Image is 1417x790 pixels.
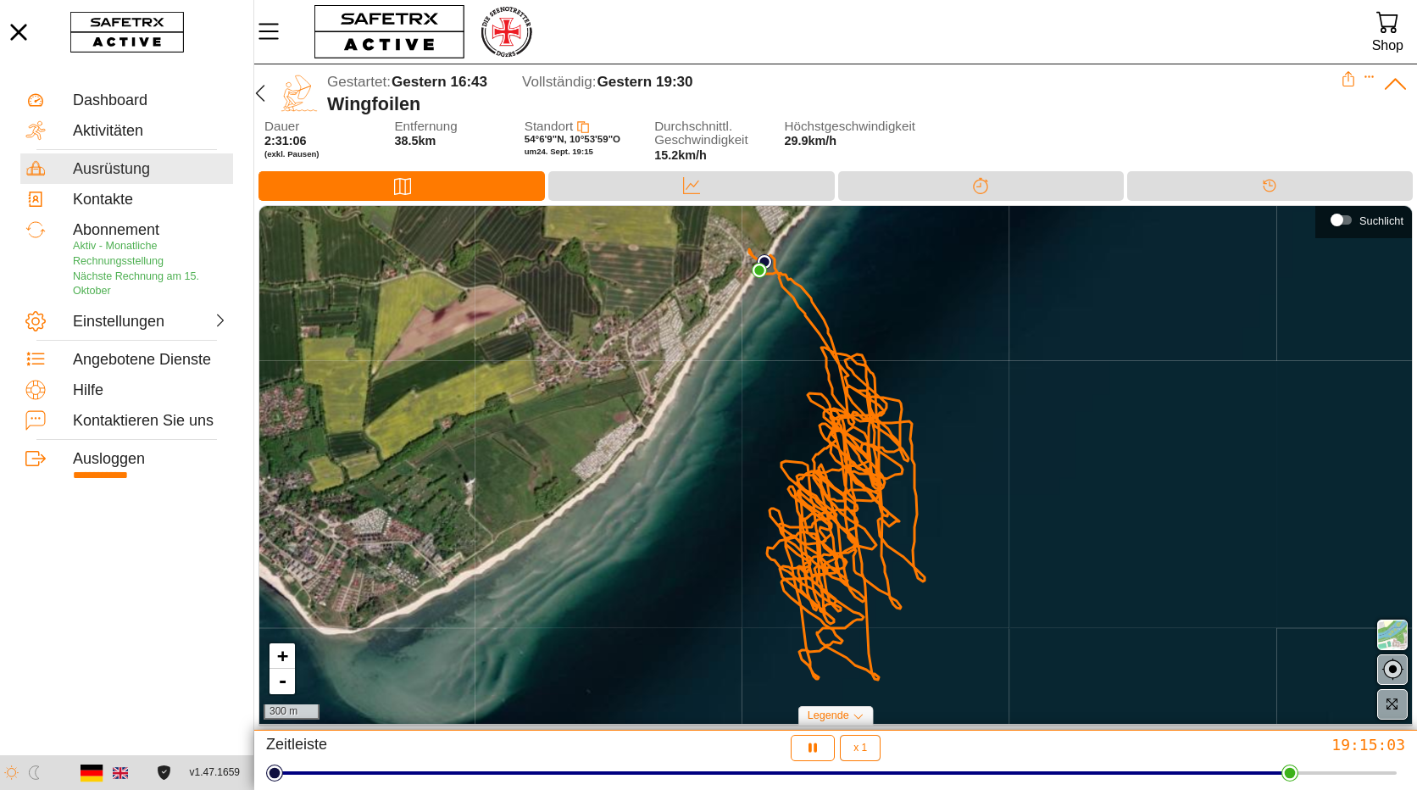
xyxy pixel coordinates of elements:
[190,764,240,782] span: v1.47.1659
[522,74,596,90] span: Vollständig:
[113,765,128,781] img: en.svg
[1029,735,1405,754] div: 19:15:03
[254,14,297,49] button: MenÜ
[266,735,642,761] div: Zeitleiste
[73,92,228,110] div: Dashboard
[840,735,881,761] button: x 1
[654,148,707,162] span: 15.2km/h
[73,313,147,331] div: Einstellungen
[525,147,593,156] span: um 24. Sept. 19:15
[280,74,319,113] img: WINGFOILING.svg
[853,743,867,753] span: x 1
[258,171,545,201] div: Karte
[838,171,1124,201] div: Trennung
[394,134,436,147] span: 38.5km
[654,120,763,147] span: Durchschnittl. Geschwindigkeit
[73,270,199,298] span: Nächste Rechnung am 15. Oktober
[264,120,373,134] span: Dauer
[73,412,228,431] div: Kontaktieren Sie uns
[270,643,295,669] a: Zoom in
[785,120,893,134] span: Höchstgeschwindigkeit
[1372,34,1403,57] div: Shop
[785,134,837,147] span: 29.9km/h
[1127,171,1413,201] div: Timeline
[73,221,228,240] div: Abonnement
[479,4,533,59] img: RescueLogo.png
[27,765,42,780] img: ModeDark.svg
[73,381,228,400] div: Hilfe
[808,709,849,721] span: Legende
[247,71,274,115] button: Zurücü
[4,765,19,780] img: ModeLight.svg
[25,380,46,400] img: Help.svg
[394,120,503,134] span: Entfernung
[1324,207,1403,232] div: Suchlicht
[73,191,228,209] div: Kontakte
[77,759,106,787] button: Deutsch
[25,159,46,179] img: Equipment.svg
[597,74,693,90] span: Gestern 19:30
[73,450,228,469] div: Ausloggen
[264,704,320,720] div: 300 m
[73,160,228,179] div: Ausrüstung
[757,254,772,270] img: PathStart.svg
[81,761,103,784] img: de.svg
[25,120,46,141] img: Activities.svg
[525,119,573,133] span: Standort
[327,74,391,90] span: Gestartet:
[1359,214,1403,227] div: Suchlicht
[106,759,135,787] button: Englishc
[73,240,164,267] span: Aktiv - Monatliche Rechnungsstellung
[264,134,307,147] span: 2:31:06
[392,74,487,90] span: Gestern 16:43
[73,122,228,141] div: Aktivitäten
[153,765,175,780] a: Lizenzvereinbarung
[548,171,834,201] div: Daten
[1364,71,1375,83] button: Erweitern
[525,134,620,144] span: 54°6'9"N, 10°53'59"O
[25,220,46,240] img: Subscription.svg
[180,759,250,787] button: v1.47.1659
[752,263,767,278] img: PathEnd.svg
[327,93,1341,115] div: Wingfoilen
[25,410,46,431] img: ContactUs.svg
[270,669,295,694] a: Zoom out
[73,351,228,370] div: Angebotene Dienste
[264,149,373,159] span: (exkl. Pausen)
